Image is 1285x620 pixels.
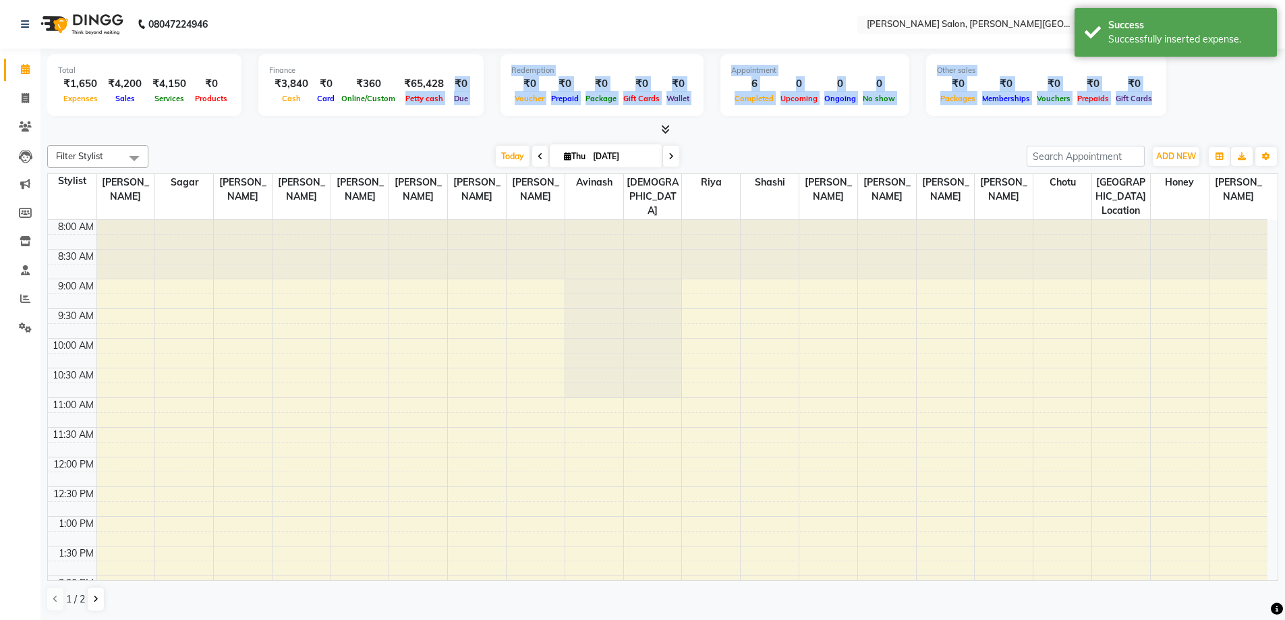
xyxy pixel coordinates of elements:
[979,94,1033,103] span: Memberships
[399,76,449,92] div: ₹65,428
[620,76,663,92] div: ₹0
[731,65,898,76] div: Appointment
[112,94,138,103] span: Sales
[449,76,473,92] div: ₹0
[279,94,304,103] span: Cash
[937,76,979,92] div: ₹0
[55,250,96,264] div: 8:30 AM
[51,457,96,472] div: 12:00 PM
[50,428,96,442] div: 11:30 AM
[1156,151,1196,161] span: ADD NEW
[507,174,565,205] span: [PERSON_NAME]
[389,174,447,205] span: [PERSON_NAME]
[55,279,96,293] div: 9:00 AM
[192,94,231,103] span: Products
[496,146,530,167] span: Today
[1027,146,1145,167] input: Search Appointment
[402,94,447,103] span: Petty cash
[1153,147,1199,166] button: ADD NEW
[56,576,96,590] div: 2:00 PM
[338,76,399,92] div: ₹360
[1108,18,1267,32] div: Success
[451,94,472,103] span: Due
[56,546,96,561] div: 1:30 PM
[56,150,103,161] span: Filter Stylist
[50,398,96,412] div: 11:00 AM
[148,5,208,43] b: 08047224946
[561,151,589,161] span: Thu
[859,76,898,92] div: 0
[51,487,96,501] div: 12:30 PM
[511,65,693,76] div: Redemption
[273,174,331,205] span: [PERSON_NAME]
[147,76,192,92] div: ₹4,150
[1074,76,1112,92] div: ₹0
[58,76,103,92] div: ₹1,650
[192,76,231,92] div: ₹0
[55,220,96,234] div: 8:00 AM
[511,76,548,92] div: ₹0
[103,76,147,92] div: ₹4,200
[937,94,979,103] span: Packages
[151,94,188,103] span: Services
[975,174,1033,205] span: [PERSON_NAME]
[448,174,506,205] span: [PERSON_NAME]
[48,174,96,188] div: Stylist
[1092,174,1150,219] span: [GEOGRAPHIC_DATA] Location
[1112,76,1155,92] div: ₹0
[589,146,656,167] input: 2025-09-04
[582,76,620,92] div: ₹0
[937,65,1155,76] div: Other sales
[1151,174,1209,191] span: Honey
[624,174,682,219] span: [DEMOGRAPHIC_DATA]
[741,174,799,191] span: Shashi
[548,76,582,92] div: ₹0
[731,76,777,92] div: 6
[1112,94,1155,103] span: Gift Cards
[1108,32,1267,47] div: Successfully inserted expense.
[314,76,338,92] div: ₹0
[331,174,389,205] span: [PERSON_NAME]
[663,76,693,92] div: ₹0
[858,174,916,205] span: [PERSON_NAME]
[979,76,1033,92] div: ₹0
[565,174,623,191] span: Avinash
[58,65,231,76] div: Total
[821,76,859,92] div: 0
[620,94,663,103] span: Gift Cards
[66,592,85,607] span: 1 / 2
[56,517,96,531] div: 1:00 PM
[338,94,399,103] span: Online/Custom
[55,309,96,323] div: 9:30 AM
[731,94,777,103] span: Completed
[821,94,859,103] span: Ongoing
[1033,76,1074,92] div: ₹0
[511,94,548,103] span: Voucher
[34,5,127,43] img: logo
[50,368,96,383] div: 10:30 AM
[1074,94,1112,103] span: Prepaids
[60,94,101,103] span: Expenses
[214,174,272,205] span: [PERSON_NAME]
[155,174,213,191] span: Sagar
[1033,94,1074,103] span: Vouchers
[50,339,96,353] div: 10:00 AM
[917,174,975,205] span: [PERSON_NAME]
[314,94,338,103] span: Card
[1209,174,1267,205] span: [PERSON_NAME]
[548,94,582,103] span: Prepaid
[269,76,314,92] div: ₹3,840
[859,94,898,103] span: No show
[269,65,473,76] div: Finance
[1033,174,1091,191] span: Chotu
[582,94,620,103] span: Package
[663,94,693,103] span: Wallet
[682,174,740,191] span: Riya
[777,94,821,103] span: Upcoming
[777,76,821,92] div: 0
[97,174,155,205] span: [PERSON_NAME]
[799,174,857,205] span: [PERSON_NAME]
